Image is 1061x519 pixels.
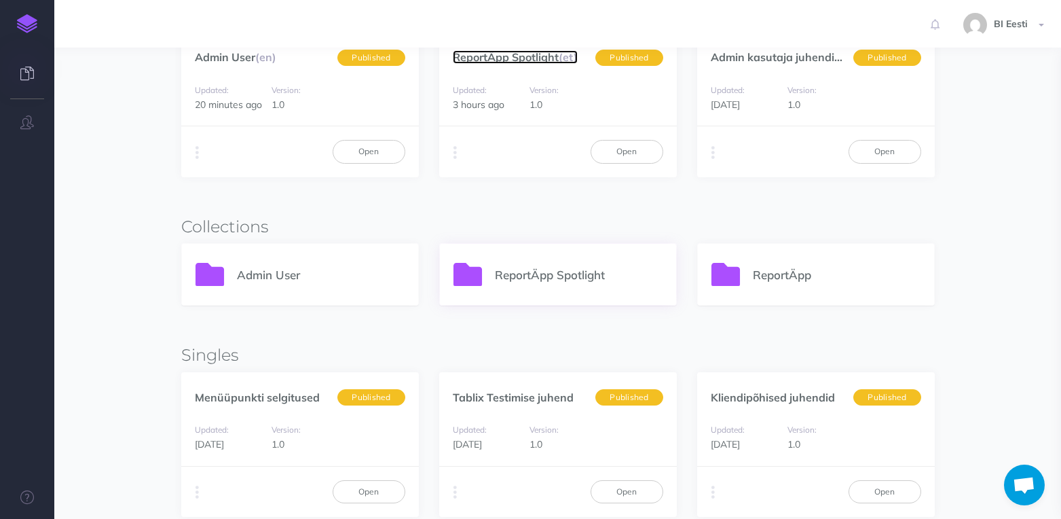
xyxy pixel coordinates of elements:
i: More actions [711,483,715,502]
a: Open [591,480,663,503]
i: More actions [453,143,457,162]
img: icon-folder.svg [453,263,483,286]
small: Version: [787,85,817,95]
small: Version: [529,425,559,435]
span: [DATE] [195,438,224,450]
span: 1.0 [272,99,284,111]
i: More actions [453,483,457,502]
img: icon-folder.svg [711,263,741,286]
i: More actions [196,143,199,162]
small: Version: [272,425,301,435]
i: More actions [196,483,199,502]
img: 9862dc5e82047a4d9ba6d08c04ce6da6.jpg [963,13,987,37]
small: Updated: [453,425,487,435]
span: 1.0 [787,99,800,111]
a: Open chat [1004,465,1045,505]
a: Tablix Testimise juhend [453,391,574,404]
a: Admin User(en) [195,50,276,64]
img: logo-mark.svg [17,14,37,33]
span: 1.0 [787,438,800,450]
small: Updated: [453,85,487,95]
small: Updated: [195,425,229,435]
a: Menüüpunkti selgitused [195,391,320,404]
h3: Collections [181,218,935,236]
span: [DATE] [711,438,740,450]
a: Kliendipõhised juhendid [711,391,835,404]
span: (et) [559,50,578,64]
a: Open [333,480,405,503]
img: icon-folder.svg [196,263,225,286]
h3: Singles [181,346,935,364]
a: Admin kasutaja juhendid(et) [711,50,860,64]
span: [DATE] [711,99,740,111]
span: (en) [255,50,276,64]
i: More actions [711,143,715,162]
span: [DATE] [453,438,482,450]
small: Version: [529,85,559,95]
a: Open [591,140,663,163]
small: Updated: [711,425,745,435]
span: 1.0 [272,438,284,450]
span: 1.0 [529,438,542,450]
span: BI Eesti [987,18,1035,30]
span: 3 hours ago [453,99,504,111]
a: Open [333,140,405,163]
small: Updated: [711,85,745,95]
small: Version: [272,85,301,95]
p: ReportÄpp Spotlight [495,266,662,284]
p: ReportÄpp [753,266,920,284]
small: Version: [787,425,817,435]
p: Admin User [237,266,404,284]
a: ReportÄpp Spotlight(et) [453,50,578,64]
small: Updated: [195,85,229,95]
a: Open [849,140,921,163]
span: 1.0 [529,99,542,111]
a: Open [849,480,921,503]
span: 20 minutes ago [195,99,262,111]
